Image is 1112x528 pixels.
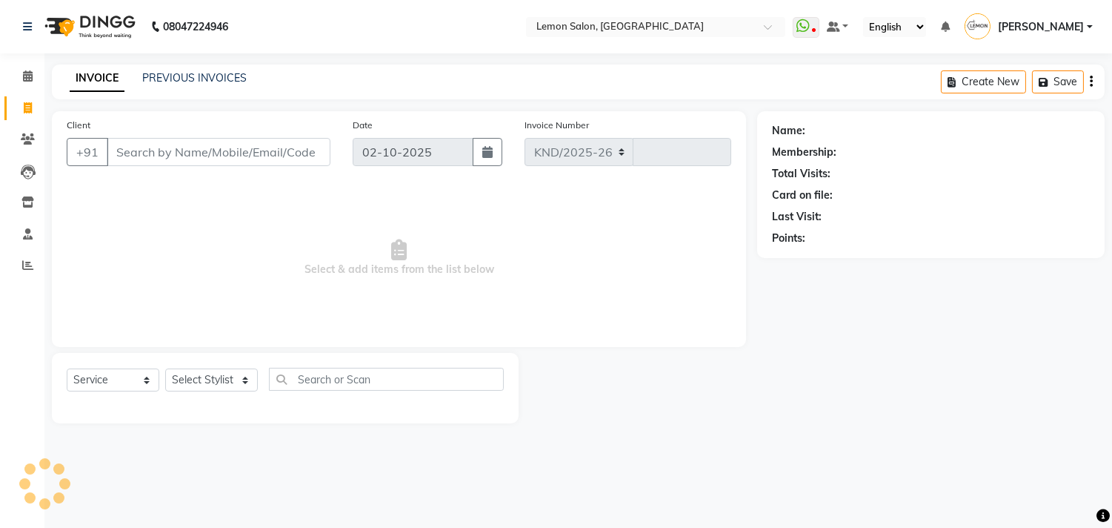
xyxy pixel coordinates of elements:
[67,138,108,166] button: +91
[525,119,589,132] label: Invoice Number
[998,19,1084,35] span: [PERSON_NAME]
[269,368,504,391] input: Search or Scan
[38,6,139,47] img: logo
[1032,70,1084,93] button: Save
[772,188,833,203] div: Card on file:
[353,119,373,132] label: Date
[772,145,836,160] div: Membership:
[772,209,822,225] div: Last Visit:
[67,184,731,332] span: Select & add items from the list below
[965,13,991,39] img: Swati Sharma
[163,6,228,47] b: 08047224946
[142,71,247,85] a: PREVIOUS INVOICES
[70,65,124,92] a: INVOICE
[772,166,830,182] div: Total Visits:
[107,138,330,166] input: Search by Name/Mobile/Email/Code
[772,123,805,139] div: Name:
[772,231,805,246] div: Points:
[941,70,1026,93] button: Create New
[67,119,90,132] label: Client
